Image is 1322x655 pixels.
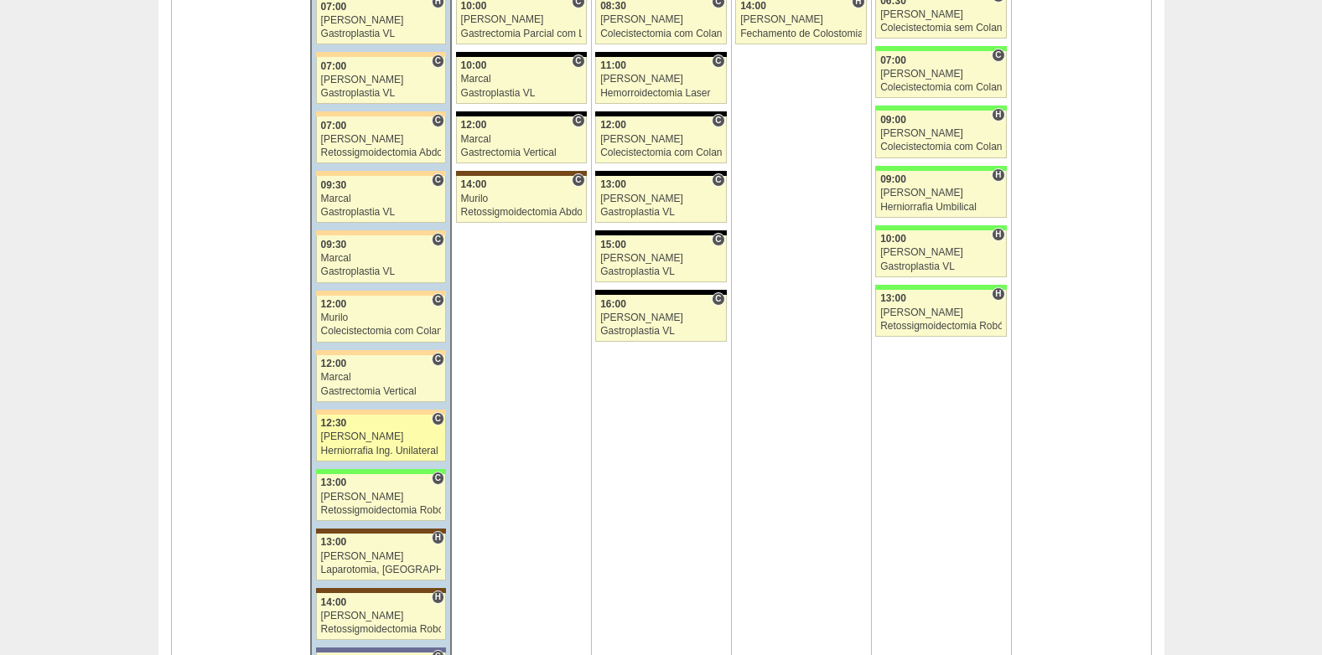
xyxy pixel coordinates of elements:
[456,57,587,104] a: C 10:00 Marcal Gastroplastia VL
[880,9,1002,20] div: [PERSON_NAME]
[316,57,446,104] a: C 07:00 [PERSON_NAME] Gastroplastia VL
[880,247,1002,258] div: [PERSON_NAME]
[595,52,726,57] div: Key: Blanc
[316,355,446,402] a: C 12:00 Marcal Gastrectomia Vertical
[875,230,1006,277] a: H 10:00 [PERSON_NAME] Gastroplastia VL
[600,266,722,277] div: Gastroplastia VL
[456,171,587,176] div: Key: Santa Joana
[321,28,442,39] div: Gastroplastia VL
[316,410,446,415] div: Key: Bartira
[600,88,722,99] div: Hemorroidectomia Laser
[321,326,442,337] div: Colecistectomia com Colangiografia VL
[316,111,446,116] div: Key: Bartira
[875,290,1006,337] a: H 13:00 [PERSON_NAME] Retossigmoidectomia Robótica
[992,49,1004,62] span: Consultório
[316,171,446,176] div: Key: Bartira
[875,51,1006,98] a: C 07:00 [PERSON_NAME] Colecistectomia com Colangiografia VL
[461,178,487,190] span: 14:00
[321,207,442,218] div: Gastroplastia VL
[321,565,442,575] div: Laparotomia, [GEOGRAPHIC_DATA], Drenagem, Bridas
[600,14,722,25] div: [PERSON_NAME]
[321,88,442,99] div: Gastroplastia VL
[456,176,587,223] a: C 14:00 Murilo Retossigmoidectomia Abdominal VL
[600,253,722,264] div: [PERSON_NAME]
[461,193,582,204] div: Murilo
[321,492,442,503] div: [PERSON_NAME]
[712,233,724,246] span: Consultório
[321,75,442,85] div: [PERSON_NAME]
[321,611,442,621] div: [PERSON_NAME]
[321,266,442,277] div: Gastroplastia VL
[316,296,446,343] a: C 12:00 Murilo Colecistectomia com Colangiografia VL
[321,147,442,158] div: Retossigmoidectomia Abdominal VL
[992,228,1004,241] span: Hospital
[432,293,444,307] span: Consultório
[600,59,626,71] span: 11:00
[595,295,726,342] a: C 16:00 [PERSON_NAME] Gastroplastia VL
[316,415,446,462] a: C 12:30 [PERSON_NAME] Herniorrafia Ing. Unilateral VL
[875,106,1006,111] div: Key: Brasil
[992,287,1004,301] span: Hospital
[572,114,584,127] span: Consultório
[595,57,726,104] a: C 11:00 [PERSON_NAME] Hemorroidectomia Laser
[600,326,722,337] div: Gastroplastia VL
[321,477,347,488] span: 13:00
[880,23,1002,34] div: Colecistectomia sem Colangiografia VL
[432,412,444,425] span: Consultório
[880,128,1002,139] div: [PERSON_NAME]
[316,116,446,163] a: C 07:00 [PERSON_NAME] Retossigmoidectomia Abdominal VL
[456,52,587,57] div: Key: Blanc
[321,596,347,608] span: 14:00
[432,472,444,485] span: Consultório
[321,505,442,516] div: Retossigmoidectomia Robótica
[461,28,582,39] div: Gastrectomia Parcial com Linfadenectomia
[321,417,347,429] span: 12:30
[321,446,442,456] div: Herniorrafia Ing. Unilateral VL
[875,46,1006,51] div: Key: Brasil
[432,173,444,187] span: Consultório
[880,292,906,304] span: 13:00
[595,290,726,295] div: Key: Blanc
[740,28,862,39] div: Fechamento de Colostomia ou Enterostomia
[595,230,726,235] div: Key: Blanc
[456,116,587,163] a: C 12:00 Marcal Gastrectomia Vertical
[461,88,582,99] div: Gastroplastia VL
[461,207,582,218] div: Retossigmoidectomia Abdominal VL
[316,176,446,223] a: C 09:30 Marcal Gastroplastia VL
[880,82,1002,93] div: Colecistectomia com Colangiografia VL
[880,173,906,185] span: 09:00
[600,239,626,250] span: 15:00
[880,54,906,66] span: 07:00
[880,261,1002,272] div: Gastroplastia VL
[992,168,1004,182] span: Hospital
[461,59,487,71] span: 10:00
[572,54,584,68] span: Consultório
[321,624,442,635] div: Retossigmoidectomia Robótica
[321,536,347,548] span: 13:00
[880,307,1002,318] div: [PERSON_NAME]
[316,230,446,235] div: Key: Bartira
[600,147,722,158] div: Colecistectomia com Colangiografia VL
[456,111,587,116] div: Key: Blanc
[595,176,726,223] a: C 13:00 [PERSON_NAME] Gastroplastia VL
[461,147,582,158] div: Gastrectomia Vertical
[432,591,444,604] span: Hospital
[432,353,444,366] span: Consultório
[712,54,724,68] span: Consultório
[321,298,347,310] span: 12:00
[880,114,906,126] span: 09:00
[712,173,724,187] span: Consultório
[321,60,347,72] span: 07:00
[321,120,347,132] span: 07:00
[880,321,1002,332] div: Retossigmoidectomia Robótica
[600,207,722,218] div: Gastroplastia VL
[880,69,1002,80] div: [PERSON_NAME]
[880,142,1002,152] div: Colecistectomia com Colangiografia VL
[875,166,1006,171] div: Key: Brasil
[321,358,347,369] span: 12:00
[321,551,442,562] div: [PERSON_NAME]
[432,54,444,68] span: Consultório
[321,15,442,26] div: [PERSON_NAME]
[316,52,446,57] div: Key: Bartira
[321,386,442,397] div: Gastrectomia Vertical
